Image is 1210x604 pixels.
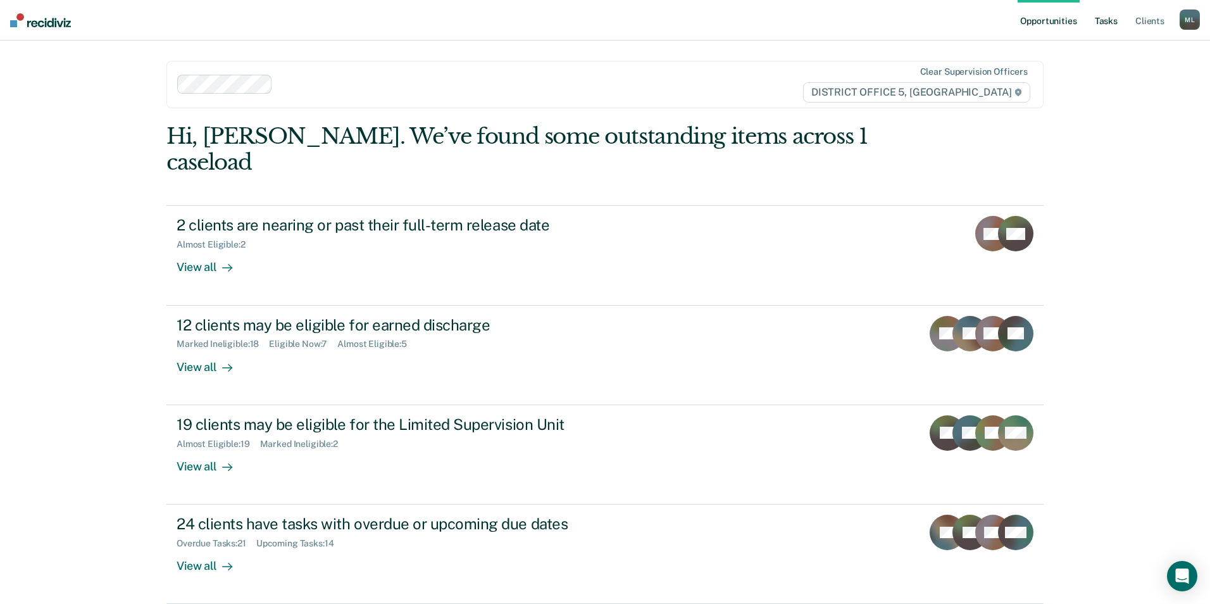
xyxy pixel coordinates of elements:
div: Hi, [PERSON_NAME]. We’ve found some outstanding items across 1 caseload [166,123,868,175]
div: 24 clients have tasks with overdue or upcoming due dates [177,515,621,533]
span: DISTRICT OFFICE 5, [GEOGRAPHIC_DATA] [803,82,1030,103]
div: Eligible Now : 7 [269,339,337,349]
div: Almost Eligible : 19 [177,439,260,450]
div: Marked Ineligible : 2 [260,439,348,450]
div: Open Intercom Messenger [1167,561,1197,591]
div: Clear supervision officers [920,66,1028,77]
div: View all [177,449,247,474]
div: 12 clients may be eligible for earned discharge [177,316,621,334]
div: Upcoming Tasks : 14 [256,538,344,549]
button: ML [1180,9,1200,30]
div: View all [177,250,247,275]
div: View all [177,549,247,574]
div: View all [177,349,247,374]
a: 19 clients may be eligible for the Limited Supervision UnitAlmost Eligible:19Marked Ineligible:2V... [166,405,1044,505]
div: 19 clients may be eligible for the Limited Supervision Unit [177,415,621,434]
a: 12 clients may be eligible for earned dischargeMarked Ineligible:18Eligible Now:7Almost Eligible:... [166,306,1044,405]
div: Almost Eligible : 5 [337,339,417,349]
a: 24 clients have tasks with overdue or upcoming due datesOverdue Tasks:21Upcoming Tasks:14View all [166,505,1044,604]
img: Recidiviz [10,13,71,27]
div: M L [1180,9,1200,30]
div: Overdue Tasks : 21 [177,538,256,549]
div: 2 clients are nearing or past their full-term release date [177,216,621,234]
div: Marked Ineligible : 18 [177,339,269,349]
a: 2 clients are nearing or past their full-term release dateAlmost Eligible:2View all [166,205,1044,305]
div: Almost Eligible : 2 [177,239,256,250]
